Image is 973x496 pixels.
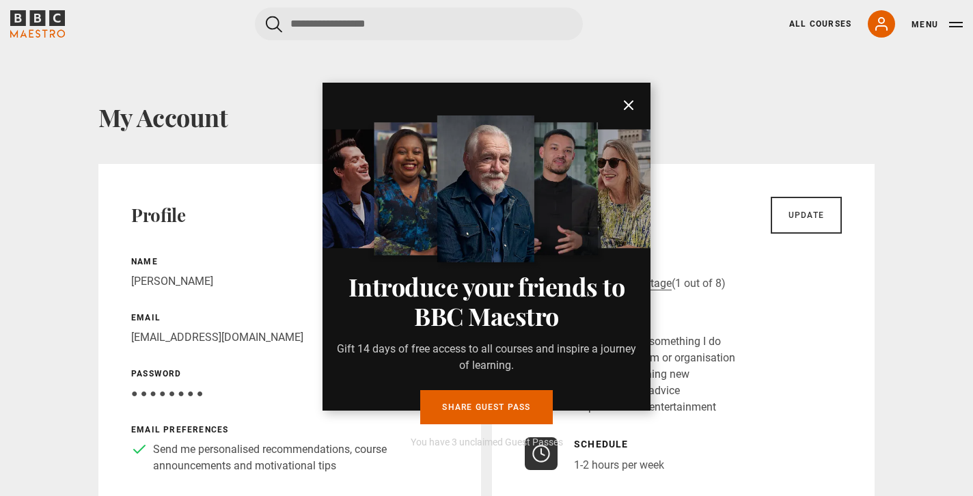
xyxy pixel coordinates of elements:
button: Submit the search query [266,16,282,33]
li: Level up my team or organisation [574,350,735,366]
a: All Courses [789,18,851,30]
h3: Introduce your friends to BBC Maestro [333,272,640,329]
svg: BBC Maestro [10,10,65,38]
p: Password [131,368,448,380]
input: Search [255,8,583,40]
p: Send me personalised recommendations, course announcements and motivational tips [153,441,448,474]
li: Inspiration and entertainment [574,399,735,415]
li: To get industry advice [574,383,735,399]
a: Share guest pass [420,390,552,424]
p: Gift 14 days of free access to all courses and inspire a journey of learning. [333,341,640,374]
h2: Profile [131,204,185,226]
li: To get better at something I do [574,333,735,350]
a: Update [771,197,842,234]
p: Email preferences [131,424,448,436]
span: ● ● ● ● ● ● ● ● [131,387,203,400]
p: Email [131,312,448,324]
h1: My Account [98,102,875,131]
p: [EMAIL_ADDRESS][DOMAIN_NAME] [131,329,448,346]
p: You have 3 unclaimed Guest Passes [333,435,640,450]
p: [PERSON_NAME] [131,273,448,290]
button: Toggle navigation [912,18,963,31]
li: To learn something new [574,366,735,383]
p: Name [131,256,448,268]
p: Goals [574,314,735,328]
